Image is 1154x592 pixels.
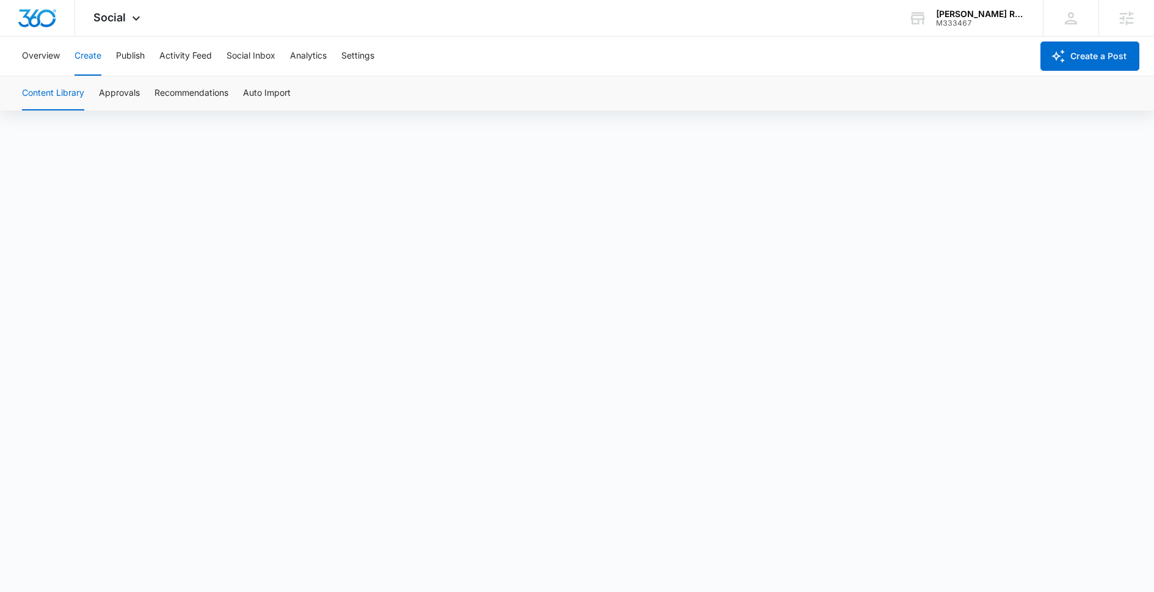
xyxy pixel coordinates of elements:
[99,76,140,110] button: Approvals
[243,76,291,110] button: Auto Import
[154,76,228,110] button: Recommendations
[159,37,212,76] button: Activity Feed
[341,37,374,76] button: Settings
[936,9,1025,19] div: account name
[1040,42,1139,71] button: Create a Post
[93,11,126,24] span: Social
[22,76,84,110] button: Content Library
[227,37,275,76] button: Social Inbox
[74,37,101,76] button: Create
[22,37,60,76] button: Overview
[116,37,145,76] button: Publish
[936,19,1025,27] div: account id
[290,37,327,76] button: Analytics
